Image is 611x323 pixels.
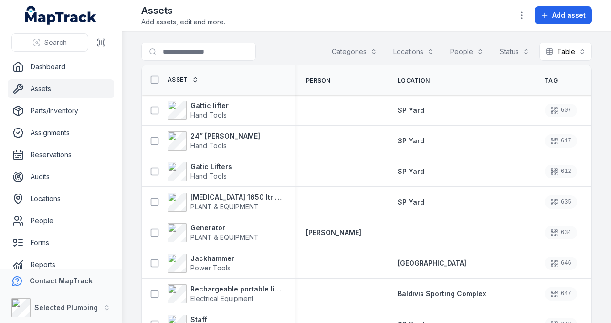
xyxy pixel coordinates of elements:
span: Baldivis Sporting Complex [398,290,486,298]
div: 647 [545,287,577,301]
h2: Assets [141,4,225,17]
span: Hand Tools [190,111,227,119]
div: 634 [545,226,577,239]
a: Dashboard [8,57,114,76]
strong: Selected Plumbing [34,303,98,312]
a: SP Yard [398,106,424,115]
a: [PERSON_NAME] [306,228,361,237]
a: SP Yard [398,136,424,146]
strong: Generator [190,223,259,233]
a: Asset [168,76,199,84]
a: SP Yard [398,167,424,176]
span: Hand Tools [190,172,227,180]
button: Status [494,43,536,61]
a: JackhammerPower Tools [168,254,234,273]
strong: Gattic lifter [190,101,229,110]
a: [MEDICAL_DATA] 1650 ltr water containerPLANT & EQUIPMENT [168,193,283,212]
a: Locations [8,189,114,208]
button: Add asset [535,6,592,24]
a: [GEOGRAPHIC_DATA] [398,258,466,268]
strong: 24” [PERSON_NAME] [190,131,260,141]
div: 612 [545,165,577,178]
span: Power Tools [190,264,231,272]
span: Asset [168,76,188,84]
a: Gatic LiftersHand Tools [168,162,232,181]
a: Audits [8,167,114,186]
span: Location [398,77,430,85]
strong: Rechargeable portable light [190,284,283,294]
a: GeneratorPLANT & EQUIPMENT [168,223,259,242]
a: SP Yard [398,197,424,207]
span: Search [44,38,67,47]
a: Gattic lifterHand Tools [168,101,229,120]
button: Table [539,43,592,61]
a: 24” [PERSON_NAME]Hand Tools [168,131,260,151]
a: Baldivis Sporting Complex [398,289,486,299]
a: Assets [8,79,114,98]
a: Forms [8,233,114,252]
a: Rechargeable portable lightElectrical Equipment [168,284,283,303]
strong: Contact MapTrack [30,277,93,285]
a: People [8,211,114,230]
strong: [MEDICAL_DATA] 1650 ltr water container [190,193,283,202]
span: Electrical Equipment [190,294,253,302]
span: PLANT & EQUIPMENT [190,203,259,211]
span: SP Yard [398,167,424,175]
div: 617 [545,134,577,148]
span: Person [306,77,331,85]
button: Search [11,33,88,52]
span: Add asset [552,11,586,20]
button: People [444,43,490,61]
span: PLANT & EQUIPMENT [190,233,259,241]
a: Reports [8,255,114,274]
div: 607 [545,104,577,117]
span: SP Yard [398,198,424,206]
span: SP Yard [398,106,424,114]
div: 635 [545,195,577,209]
span: SP Yard [398,137,424,145]
div: 646 [545,257,577,270]
a: MapTrack [25,6,97,25]
span: Hand Tools [190,141,227,150]
button: Categories [326,43,383,61]
span: Tag [545,77,558,85]
strong: Gatic Lifters [190,162,232,172]
strong: Jackhammer [190,254,234,263]
a: Assignments [8,123,114,142]
a: Reservations [8,145,114,164]
button: Locations [387,43,440,61]
span: Add assets, edit and more. [141,17,225,27]
span: [GEOGRAPHIC_DATA] [398,259,466,267]
a: Parts/Inventory [8,101,114,120]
